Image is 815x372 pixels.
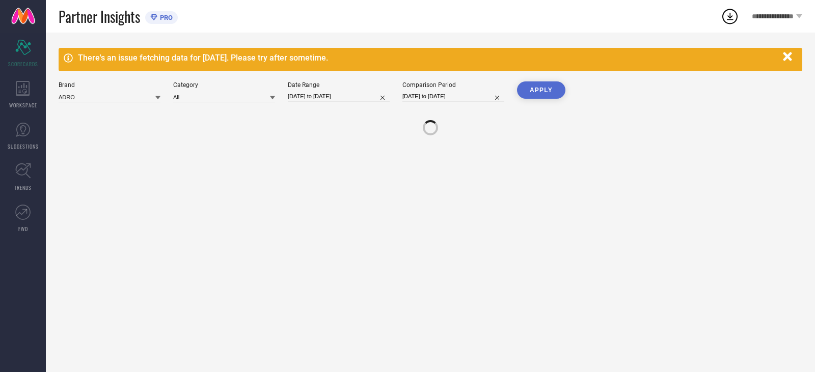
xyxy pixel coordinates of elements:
span: WORKSPACE [9,101,37,109]
span: SCORECARDS [8,60,38,68]
div: Open download list [721,7,739,25]
input: Select comparison period [402,91,504,102]
div: There's an issue fetching data for [DATE]. Please try after sometime. [78,53,778,63]
input: Select date range [288,91,390,102]
div: Brand [59,81,160,89]
span: FWD [18,225,28,233]
div: Date Range [288,81,390,89]
span: PRO [157,14,173,21]
span: TRENDS [14,184,32,191]
span: Partner Insights [59,6,140,27]
button: APPLY [517,81,565,99]
span: SUGGESTIONS [8,142,39,150]
div: Category [173,81,275,89]
div: Comparison Period [402,81,504,89]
